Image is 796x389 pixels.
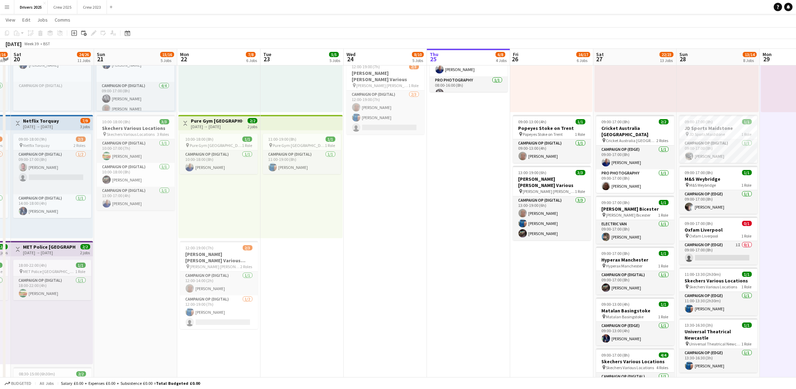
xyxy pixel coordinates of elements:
div: [DATE] [6,40,22,47]
a: Comms [52,15,73,24]
a: View [3,15,18,24]
span: Jobs [37,17,48,23]
div: BST [43,41,50,46]
span: All jobs [38,381,55,386]
span: View [6,17,15,23]
span: Total Budgeted £0.00 [156,381,200,386]
button: Drivers 2025 [14,0,48,14]
div: Salary £0.00 + Expenses £0.00 + Subsistence £0.00 = [61,381,200,386]
span: Budgeted [11,381,31,386]
span: Week 39 [23,41,40,46]
button: Budgeted [3,380,32,387]
span: Comms [55,17,70,23]
a: Jobs [34,15,50,24]
span: Edit [22,17,30,23]
button: Crew 2025 [48,0,77,14]
button: Crew 2023 [77,0,107,14]
a: Edit [19,15,33,24]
